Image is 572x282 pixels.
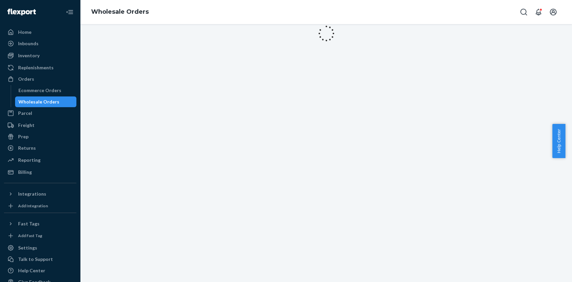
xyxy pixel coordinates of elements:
a: Prep [4,131,76,142]
a: Talk to Support [4,254,76,265]
div: Wholesale Orders [18,98,59,105]
div: Add Integration [18,203,48,209]
ol: breadcrumbs [86,2,154,22]
div: Billing [18,169,32,175]
a: Wholesale Orders [15,96,77,107]
button: Close Navigation [63,5,76,19]
div: Freight [18,122,35,129]
div: Inbounds [18,40,39,47]
button: Fast Tags [4,218,76,229]
button: Open account menu [547,5,560,19]
div: Prep [18,133,28,140]
div: Integrations [18,191,46,197]
a: Add Integration [4,202,76,210]
a: Inventory [4,50,76,61]
button: Open notifications [532,5,545,19]
div: Parcel [18,110,32,117]
a: Returns [4,143,76,153]
div: Ecommerce Orders [18,87,61,94]
div: Fast Tags [18,220,40,227]
button: Integrations [4,189,76,199]
div: Reporting [18,157,41,163]
div: Talk to Support [18,256,53,263]
button: Help Center [552,124,565,158]
div: Returns [18,145,36,151]
div: Home [18,29,31,36]
div: Help Center [18,267,45,274]
a: Orders [4,74,76,84]
a: Ecommerce Orders [15,85,77,96]
a: Inbounds [4,38,76,49]
a: Add Fast Tag [4,232,76,240]
a: Reporting [4,155,76,165]
a: Billing [4,167,76,178]
a: Home [4,27,76,38]
a: Replenishments [4,62,76,73]
a: Help Center [4,265,76,276]
img: Flexport logo [7,9,36,15]
a: Settings [4,242,76,253]
a: Freight [4,120,76,131]
button: Open Search Box [517,5,530,19]
div: Orders [18,76,34,82]
div: Add Fast Tag [18,233,42,238]
div: Settings [18,244,37,251]
div: Inventory [18,52,40,59]
div: Replenishments [18,64,54,71]
a: Wholesale Orders [91,8,149,15]
a: Parcel [4,108,76,119]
